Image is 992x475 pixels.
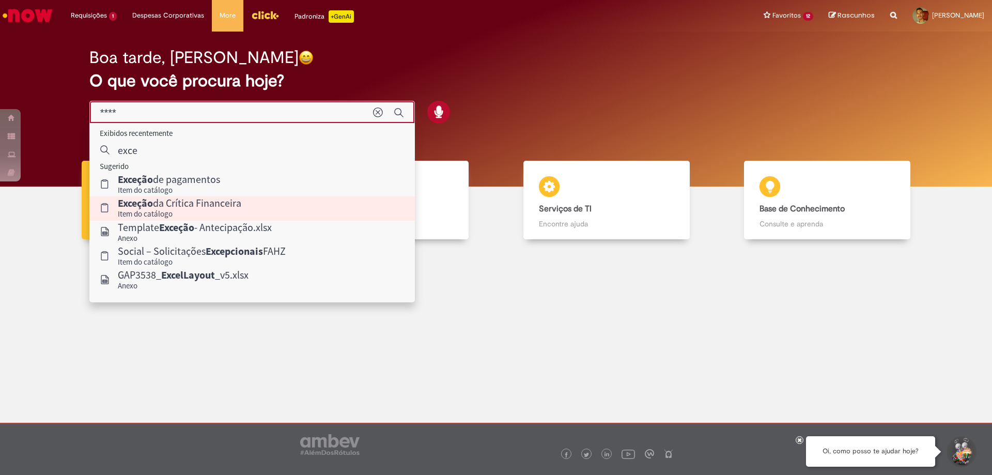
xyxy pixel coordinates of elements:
span: Rascunhos [838,10,875,20]
span: [PERSON_NAME] [932,11,984,20]
div: Padroniza [295,10,354,23]
img: ServiceNow [1,5,54,26]
p: Consulte e aprenda [760,219,895,229]
b: Base de Conhecimento [760,204,845,214]
span: 12 [803,12,813,21]
img: logo_footer_twitter.png [584,452,589,457]
p: +GenAi [329,10,354,23]
img: logo_footer_workplace.png [645,449,654,458]
img: logo_footer_facebook.png [564,452,569,457]
span: More [220,10,236,21]
img: logo_footer_ambev_rotulo_gray.png [300,434,360,455]
img: logo_footer_youtube.png [622,447,635,461]
h2: O que você procura hoje? [89,72,903,90]
p: Encontre ajuda [539,219,674,229]
img: click_logo_yellow_360x200.png [251,7,279,23]
a: Serviços de TI Encontre ajuda [496,161,717,240]
span: Requisições [71,10,107,21]
img: logo_footer_naosei.png [664,449,673,458]
img: logo_footer_linkedin.png [605,452,610,458]
span: Favoritos [772,10,801,21]
a: Base de Conhecimento Consulte e aprenda [717,161,938,240]
button: Iniciar Conversa de Suporte [946,436,977,467]
a: Rascunhos [829,11,875,21]
img: happy-face.png [299,50,314,65]
span: Despesas Corporativas [132,10,204,21]
div: Oi, como posso te ajudar hoje? [806,436,935,467]
a: Tirar dúvidas Tirar dúvidas com Lupi Assist e Gen Ai [54,161,275,240]
span: 1 [109,12,117,21]
h2: Boa tarde, [PERSON_NAME] [89,49,299,67]
b: Serviços de TI [539,204,592,214]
